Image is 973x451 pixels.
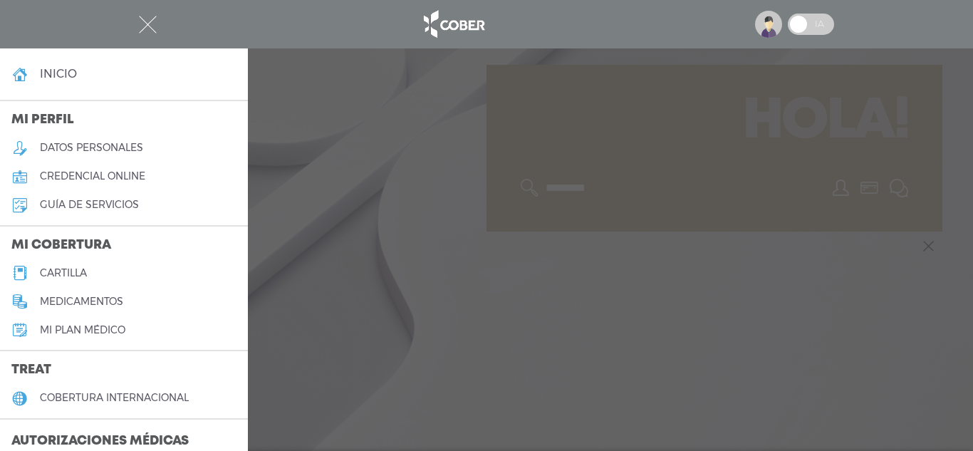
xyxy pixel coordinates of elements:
h5: Mi plan médico [40,324,125,336]
h5: guía de servicios [40,199,139,211]
img: logo_cober_home-white.png [416,7,491,41]
h5: cartilla [40,267,87,279]
h5: datos personales [40,142,143,154]
h4: inicio [40,67,77,81]
img: Cober_menu-close-white.svg [139,16,157,33]
h5: credencial online [40,170,145,182]
h5: medicamentos [40,296,123,308]
img: profile-placeholder.svg [755,11,782,38]
h5: cobertura internacional [40,392,189,404]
